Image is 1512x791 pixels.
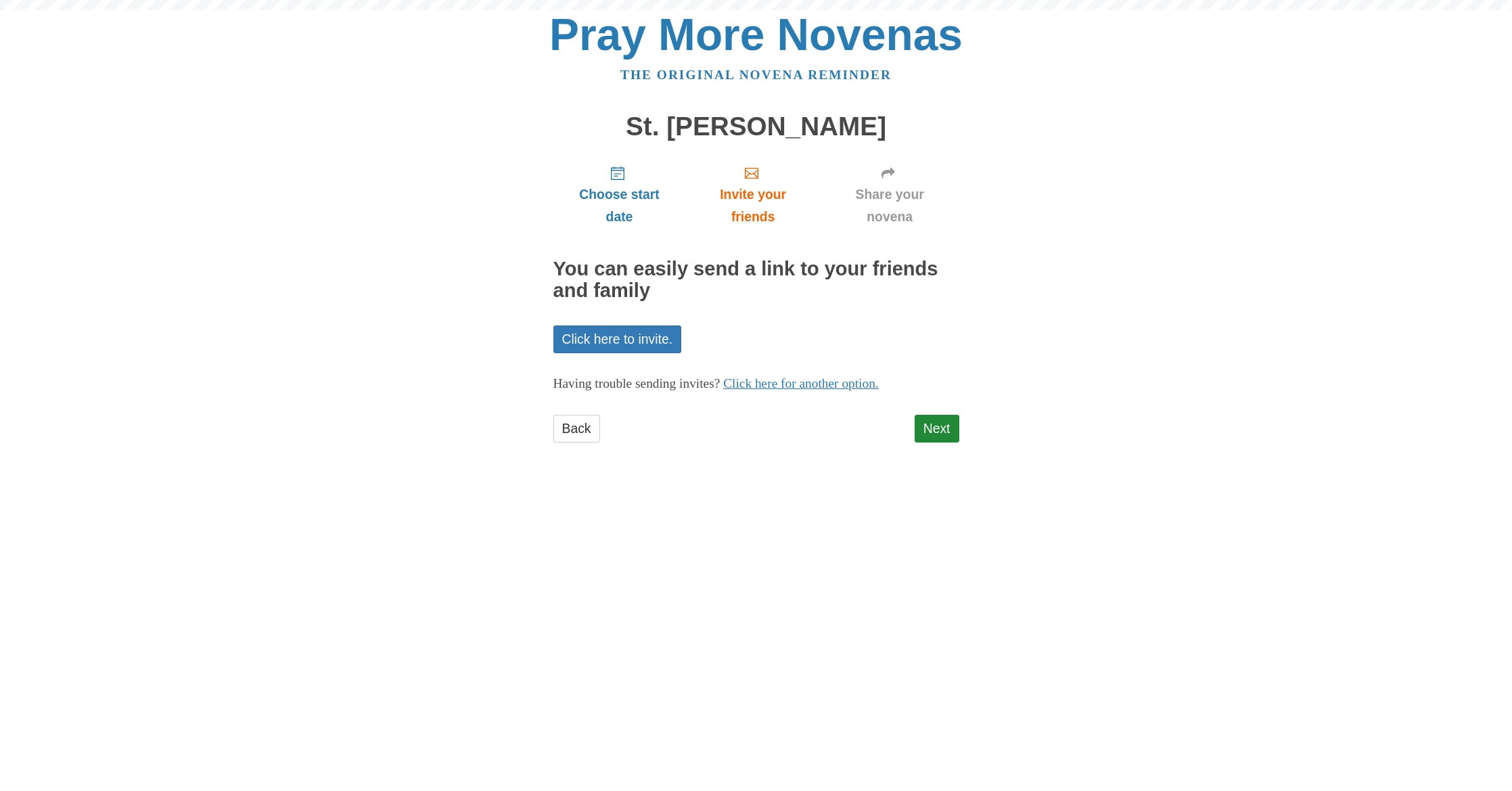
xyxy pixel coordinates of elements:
[915,415,959,443] a: Next
[553,154,686,235] a: Choose start date
[553,258,959,302] h2: You can easily send a link to your friends and family
[821,154,959,235] a: Share your novena
[549,9,963,60] a: Pray More Novenas
[620,68,892,82] a: The original novena reminder
[723,376,879,390] a: Click here for another option.
[834,183,946,228] span: Share your novena
[553,415,600,443] a: Back
[553,112,959,141] h1: St. [PERSON_NAME]
[553,376,720,390] span: Having trouble sending invites?
[685,154,820,235] a: Invite your friends
[699,183,806,228] span: Invite your friends
[567,183,672,228] span: Choose start date
[553,325,682,353] a: Click here to invite.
